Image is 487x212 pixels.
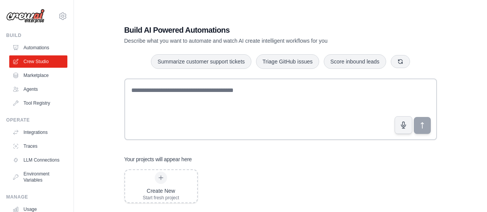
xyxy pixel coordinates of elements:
[9,97,67,109] a: Tool Registry
[9,55,67,68] a: Crew Studio
[9,140,67,152] a: Traces
[143,195,179,201] div: Start fresh project
[151,54,251,69] button: Summarize customer support tickets
[395,116,412,134] button: Click to speak your automation idea
[6,117,67,123] div: Operate
[6,32,67,38] div: Build
[6,194,67,200] div: Manage
[391,55,410,68] button: Get new suggestions
[9,168,67,186] a: Environment Variables
[124,155,192,163] h3: Your projects will appear here
[9,126,67,139] a: Integrations
[9,69,67,82] a: Marketplace
[324,54,386,69] button: Score inbound leads
[9,42,67,54] a: Automations
[256,54,319,69] button: Triage GitHub issues
[449,175,487,212] iframe: Chat Widget
[124,37,383,45] p: Describe what you want to automate and watch AI create intelligent workflows for you
[124,25,383,35] h1: Build AI Powered Automations
[143,187,179,195] div: Create New
[9,83,67,95] a: Agents
[6,9,45,23] img: Logo
[9,154,67,166] a: LLM Connections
